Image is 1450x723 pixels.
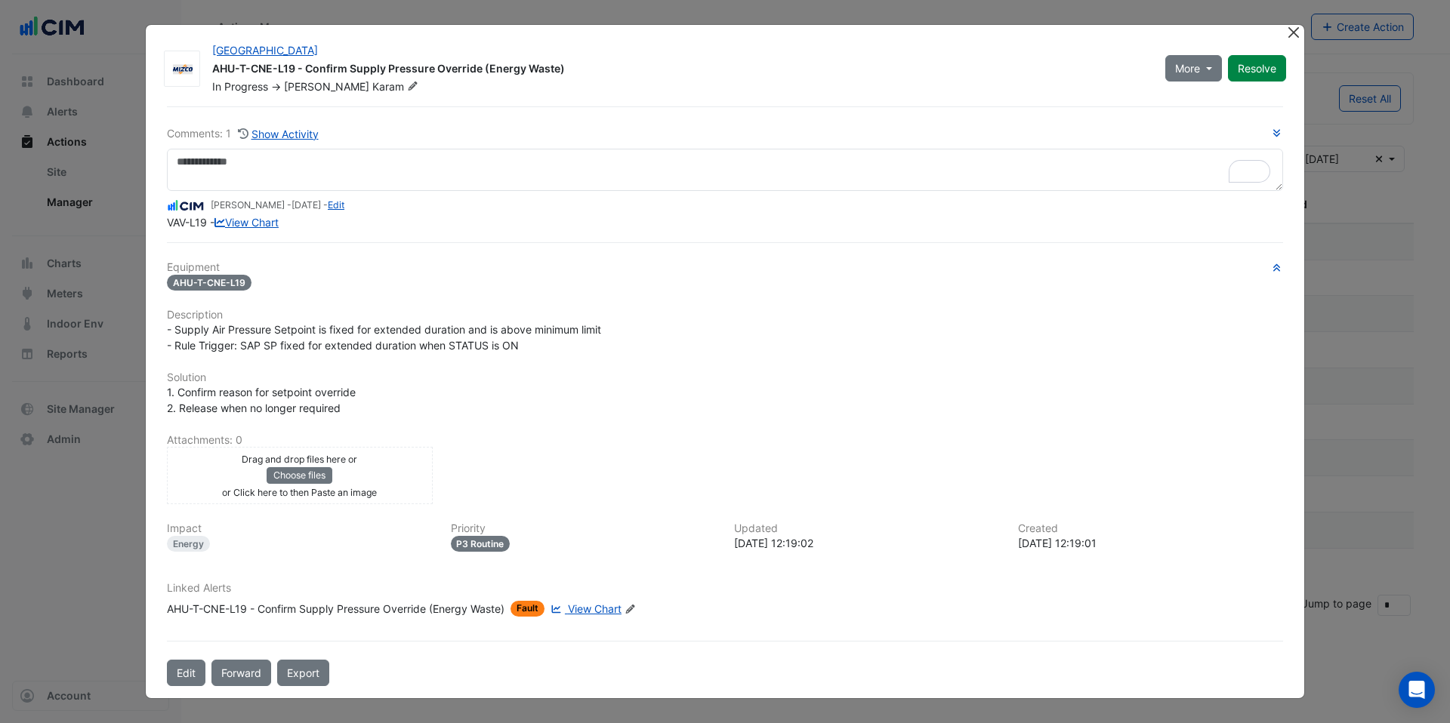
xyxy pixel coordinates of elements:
[237,125,319,143] button: Show Activity
[167,323,601,352] span: - Supply Air Pressure Setpoint is fixed for extended duration and is above minimum limit - Rule T...
[625,604,636,615] fa-icon: Edit Linked Alerts
[167,660,205,686] button: Edit
[271,80,281,93] span: ->
[1165,55,1222,82] button: More
[451,536,511,552] div: P3 Routine
[284,80,369,93] span: [PERSON_NAME]
[734,522,1000,535] h6: Updated
[167,125,319,143] div: Comments: 1
[167,198,205,214] img: CIM
[222,487,377,498] small: or Click here to then Paste an image
[292,199,321,211] span: 2025-08-25 12:19:02
[1018,522,1284,535] h6: Created
[167,522,433,535] h6: Impact
[1399,672,1435,708] div: Open Intercom Messenger
[165,62,199,77] img: Mizco
[167,216,279,229] span: VAV-L19 -
[451,522,717,535] h6: Priority
[1228,55,1286,82] button: Resolve
[242,454,357,465] small: Drag and drop files here or
[167,536,210,552] div: Energy
[548,601,622,617] a: View Chart
[1018,535,1284,551] div: [DATE] 12:19:01
[167,386,356,414] span: 1. Confirm reason for setpoint override 2. Release when no longer required
[1175,60,1200,76] span: More
[167,261,1283,274] h6: Equipment
[328,199,344,211] a: Edit
[568,602,622,615] span: View Chart
[167,371,1283,384] h6: Solution
[212,80,268,93] span: In Progress
[214,216,279,229] a: View Chart
[277,660,329,686] a: Export
[212,61,1147,79] div: AHU-T-CNE-L19 - Confirm Supply Pressure Override (Energy Waste)
[267,467,332,484] button: Choose files
[372,79,421,94] span: Karam
[212,44,318,57] a: [GEOGRAPHIC_DATA]
[211,660,271,686] button: Forward
[167,309,1283,322] h6: Description
[734,535,1000,551] div: [DATE] 12:19:02
[211,198,344,212] small: [PERSON_NAME] - -
[167,275,251,291] span: AHU-T-CNE-L19
[167,582,1283,595] h6: Linked Alerts
[167,434,1283,447] h6: Attachments: 0
[167,601,504,617] div: AHU-T-CNE-L19 - Confirm Supply Pressure Override (Energy Waste)
[1285,25,1301,41] button: Close
[511,601,545,617] span: Fault
[167,149,1283,191] textarea: To enrich screen reader interactions, please activate Accessibility in Grammarly extension settings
